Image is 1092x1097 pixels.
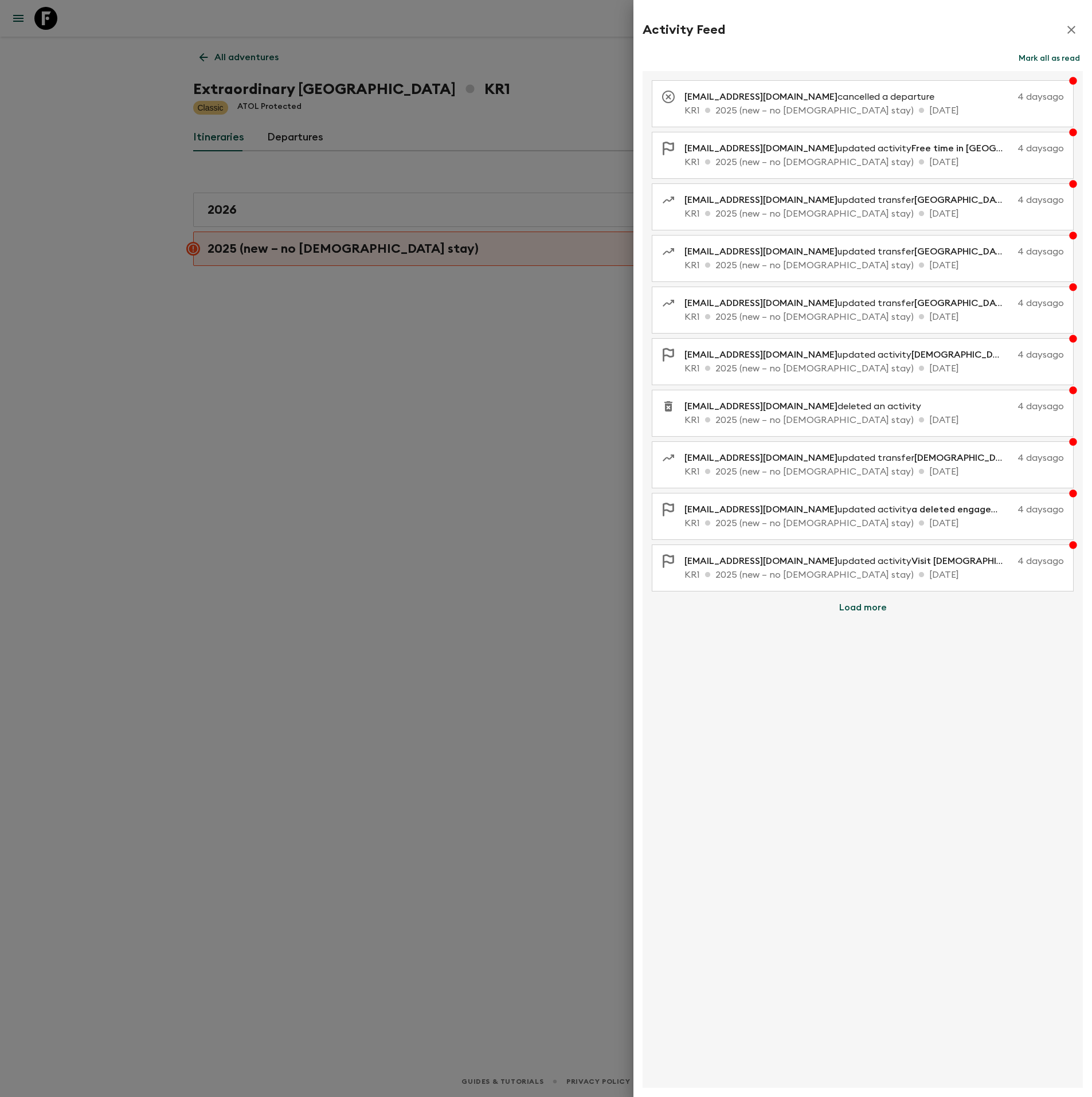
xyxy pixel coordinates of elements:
p: KR1 2025 (new – no [DEMOGRAPHIC_DATA] stay) [DATE] [684,516,1064,530]
button: Load more [825,596,901,619]
p: 4 days ago [935,399,1064,413]
span: [EMAIL_ADDRESS][DOMAIN_NAME] [684,557,837,566]
p: 4 days ago [1017,193,1064,207]
h2: Activity Feed [643,22,725,37]
span: [EMAIL_ADDRESS][DOMAIN_NAME] [684,350,837,359]
p: 4 days ago [1017,554,1064,568]
p: 4 days ago [1017,142,1064,155]
p: deleted an activity [684,399,930,413]
span: [EMAIL_ADDRESS][DOMAIN_NAME] [684,144,837,153]
p: KR1 2025 (new – no [DEMOGRAPHIC_DATA] stay) [DATE] [684,413,1064,427]
p: KR1 2025 (new – no [DEMOGRAPHIC_DATA] stay) [DATE] [684,568,1064,582]
p: KR1 2025 (new – no [DEMOGRAPHIC_DATA] stay) [DATE] [684,155,1064,169]
p: KR1 2025 (new – no [DEMOGRAPHIC_DATA] stay) [DATE] [684,362,1064,375]
p: 4 days ago [1017,451,1064,465]
p: cancelled a departure [684,90,944,104]
p: 4 days ago [948,90,1064,104]
p: updated transfer [684,451,1013,465]
p: 4 days ago [1017,245,1064,258]
span: Free time in [GEOGRAPHIC_DATA] [911,144,1062,153]
p: updated activity [684,348,1013,362]
p: 4 days ago [1017,348,1064,362]
p: KR1 2025 (new – no [DEMOGRAPHIC_DATA] stay) [DATE] [684,258,1064,272]
span: [EMAIL_ADDRESS][DOMAIN_NAME] [684,247,837,256]
button: Mark all as read [1016,50,1083,66]
span: [EMAIL_ADDRESS][DOMAIN_NAME] [684,195,837,205]
span: [EMAIL_ADDRESS][DOMAIN_NAME] [684,453,837,463]
span: [EMAIL_ADDRESS][DOMAIN_NAME] [684,92,837,101]
span: Visit [DEMOGRAPHIC_DATA] [911,557,1036,566]
span: [EMAIL_ADDRESS][DOMAIN_NAME] [684,299,837,308]
p: updated transfer [684,245,1013,258]
span: a deleted engagement [911,505,1015,514]
p: KR1 2025 (new – no [DEMOGRAPHIC_DATA] stay) [DATE] [684,207,1064,221]
p: KR1 2025 (new – no [DEMOGRAPHIC_DATA] stay) [DATE] [684,104,1064,117]
p: KR1 2025 (new – no [DEMOGRAPHIC_DATA] stay) [DATE] [684,465,1064,479]
p: updated transfer [684,296,1013,310]
p: updated activity [684,554,1013,568]
span: [EMAIL_ADDRESS][DOMAIN_NAME] [684,402,837,411]
p: updated activity [684,503,1013,516]
p: updated transfer [684,193,1013,207]
p: KR1 2025 (new – no [DEMOGRAPHIC_DATA] stay) [DATE] [684,310,1064,324]
span: [EMAIL_ADDRESS][DOMAIN_NAME] [684,505,837,514]
p: updated activity [684,142,1013,155]
p: 4 days ago [1017,296,1064,310]
p: 4 days ago [1017,503,1064,516]
span: [DEMOGRAPHIC_DATA] experience [911,350,1066,359]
